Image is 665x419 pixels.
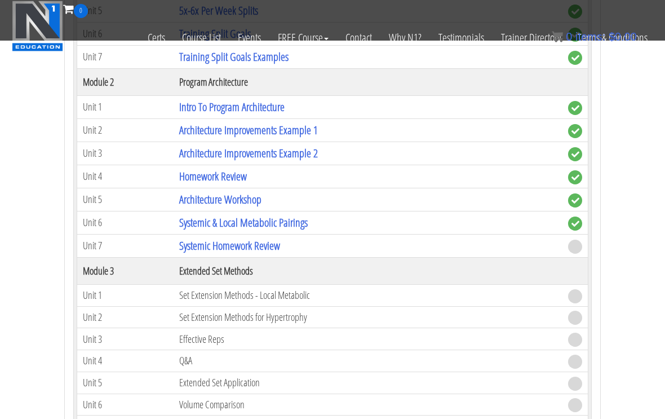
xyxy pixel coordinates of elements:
th: Program Architecture [174,68,562,95]
a: Trainer Directory [493,18,569,58]
td: Unit 6 [77,211,174,234]
a: Intro To Program Architecture [179,99,285,114]
a: Testimonials [430,18,493,58]
td: Q&A [174,350,562,372]
span: complete [568,193,582,208]
th: Module 2 [77,68,174,95]
a: FREE Course [269,18,337,58]
a: Certs [139,18,174,58]
img: n1-education [12,1,63,51]
td: Extended Set Application [174,372,562,394]
td: Unit 4 [77,350,174,372]
a: Homework Review [179,169,247,184]
a: Course List [174,18,229,58]
a: 0 [63,1,88,16]
a: Why N1? [380,18,430,58]
td: Unit 1 [77,284,174,306]
a: Architecture Improvements Example 1 [179,122,318,138]
a: Architecture Workshop [179,192,261,207]
span: items: [575,30,605,43]
span: 0 [74,4,88,18]
bdi: 0.00 [609,30,637,43]
a: Systemic & Local Metabolic Pairings [179,215,308,230]
td: Unit 1 [77,95,174,118]
a: Contact [337,18,380,58]
td: Unit 5 [77,188,174,211]
td: Unit 4 [77,165,174,188]
img: icon11.png [552,31,563,42]
td: Set Extension Methods for Hypertrophy [174,306,562,328]
a: Systemic Homework Review [179,238,280,253]
td: Effective Reps [174,328,562,350]
a: 0 items: $0.00 [552,30,637,43]
a: Terms & Conditions [569,18,656,58]
td: Unit 2 [77,306,174,328]
span: $ [609,30,615,43]
td: Unit 6 [77,394,174,416]
span: complete [568,124,582,138]
td: Volume Comparison [174,394,562,416]
td: Unit 5 [77,372,174,394]
td: Unit 7 [77,234,174,257]
td: Unit 3 [77,328,174,350]
td: Unit 2 [77,118,174,142]
th: Extended Set Methods [174,257,562,284]
td: Set Extension Methods - Local Metabolic [174,284,562,306]
span: 0 [566,30,572,43]
th: Module 3 [77,257,174,284]
span: complete [568,51,582,65]
a: Training Split Goals Examples [179,49,289,64]
td: Unit 3 [77,142,174,165]
span: complete [568,147,582,161]
span: complete [568,101,582,115]
a: Events [229,18,269,58]
span: complete [568,170,582,184]
a: Architecture Improvements Example 2 [179,145,318,161]
span: complete [568,217,582,231]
